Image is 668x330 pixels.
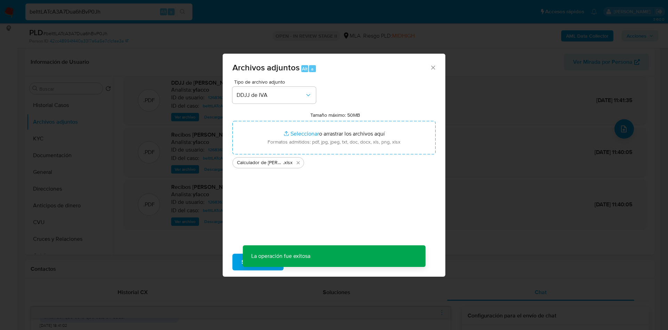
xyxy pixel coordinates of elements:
[310,112,360,118] label: Tamaño máximo: 50MB
[237,92,305,99] span: DDJJ de IVA
[294,159,302,167] button: Eliminar Calculador de IVA Marcos Ignacio Mansueti.xlsx
[232,61,300,74] span: Archivos adjuntos
[283,159,293,166] span: .xlsx
[237,159,283,166] span: Calculador de [PERSON_NAME]
[232,154,436,168] ul: Archivos seleccionados
[232,87,316,103] button: DDJJ de IVA
[232,254,284,270] button: Subir archivo
[311,66,313,72] span: a
[234,79,318,84] span: Tipo de archivo adjunto
[430,64,436,70] button: Cerrar
[243,245,319,267] p: La operación fue exitosa
[295,254,318,270] span: Cancelar
[302,66,308,72] span: Alt
[241,254,275,270] span: Subir archivo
